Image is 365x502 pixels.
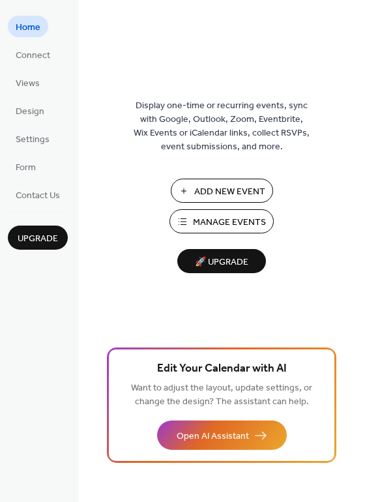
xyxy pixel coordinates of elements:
[185,254,258,271] span: 🚀 Upgrade
[193,216,266,229] span: Manage Events
[8,16,48,37] a: Home
[16,77,40,91] span: Views
[8,100,52,121] a: Design
[16,133,50,147] span: Settings
[16,161,36,175] span: Form
[157,360,287,378] span: Edit Your Calendar with AI
[131,379,312,411] span: Want to adjust the layout, update settings, or change the design? The assistant can help.
[171,179,273,203] button: Add New Event
[18,232,58,246] span: Upgrade
[8,156,44,177] a: Form
[177,249,266,273] button: 🚀 Upgrade
[134,99,310,154] span: Display one-time or recurring events, sync with Google, Outlook, Zoom, Eventbrite, Wix Events or ...
[8,226,68,250] button: Upgrade
[157,421,287,450] button: Open AI Assistant
[8,44,58,65] a: Connect
[16,189,60,203] span: Contact Us
[8,72,48,93] a: Views
[169,209,274,233] button: Manage Events
[177,430,249,443] span: Open AI Assistant
[16,105,44,119] span: Design
[16,49,50,63] span: Connect
[8,184,68,205] a: Contact Us
[194,185,265,199] span: Add New Event
[8,128,57,149] a: Settings
[16,21,40,35] span: Home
